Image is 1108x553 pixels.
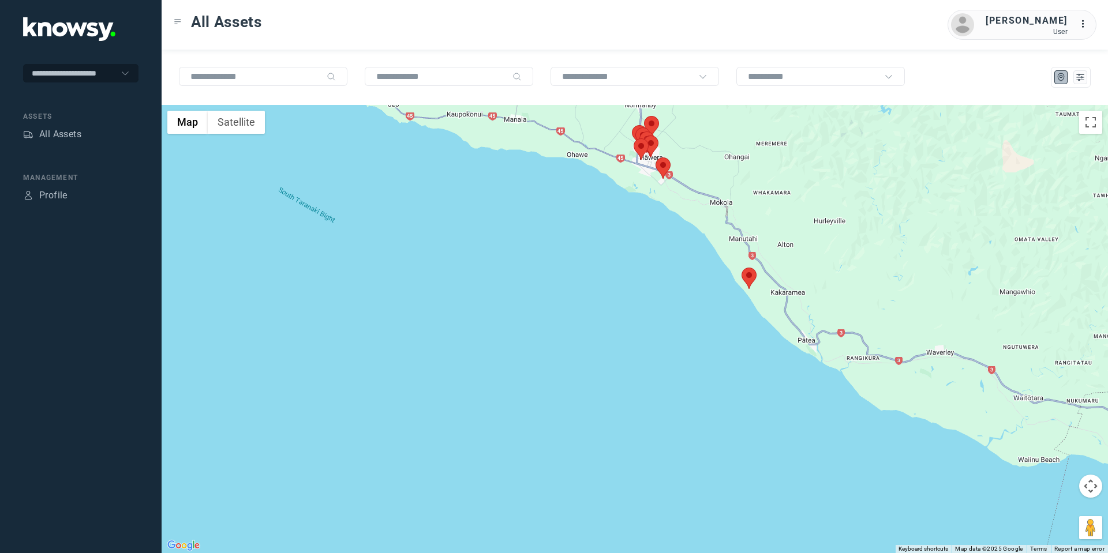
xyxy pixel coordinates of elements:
div: Management [23,172,138,183]
a: Open this area in Google Maps (opens a new window) [164,538,203,553]
a: AssetsAll Assets [23,127,81,141]
div: Assets [23,129,33,140]
div: All Assets [39,127,81,141]
a: ProfileProfile [23,189,68,202]
div: Profile [39,189,68,202]
img: Google [164,538,203,553]
div: [PERSON_NAME] [986,14,1068,28]
div: : [1079,17,1093,31]
button: Show satellite imagery [208,111,265,134]
img: avatar.png [951,13,974,36]
tspan: ... [1080,20,1091,28]
span: Map data ©2025 Google [955,546,1023,552]
div: : [1079,17,1093,33]
div: Map [1056,72,1066,82]
a: Terms (opens in new tab) [1030,546,1047,552]
div: List [1075,72,1085,82]
img: Application Logo [23,17,115,41]
div: User [986,28,1068,36]
button: Show street map [167,111,208,134]
button: Map camera controls [1079,475,1102,498]
span: All Assets [191,12,262,32]
div: Toggle Menu [174,18,182,26]
button: Drag Pegman onto the map to open Street View [1079,516,1102,539]
div: Search [512,72,522,81]
div: Profile [23,190,33,201]
button: Keyboard shortcuts [899,545,948,553]
a: Report a map error [1054,546,1105,552]
div: Search [327,72,336,81]
button: Toggle fullscreen view [1079,111,1102,134]
div: Assets [23,111,138,122]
